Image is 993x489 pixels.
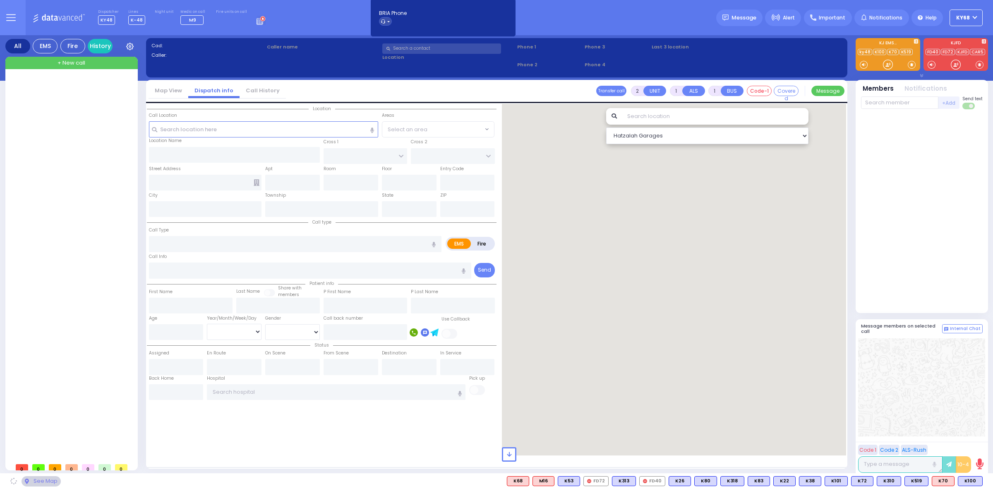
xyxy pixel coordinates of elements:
[583,476,609,486] div: FD72
[440,166,464,172] label: Entry Code
[382,112,394,119] label: Areas
[65,464,78,470] span: 0
[950,10,983,26] button: ky68
[267,43,380,51] label: Caller name
[532,476,554,486] div: M16
[382,350,407,357] label: Destination
[863,84,894,94] button: Members
[265,315,281,322] label: Gender
[149,166,181,172] label: Street Address
[22,476,60,487] div: See map
[799,476,821,486] div: K38
[721,86,744,96] button: BUS
[265,192,286,199] label: Township
[950,326,981,332] span: Internal Chat
[517,61,582,68] span: Phone 2
[861,323,942,334] h5: Message members on selected call
[694,476,717,486] div: BLS
[926,14,937,22] span: Help
[440,192,446,199] label: ZIP
[33,39,58,53] div: EMS
[155,10,173,14] label: Night unit
[60,39,85,53] div: Fire
[722,14,729,21] img: message.svg
[532,476,554,486] div: ALS
[149,192,158,199] label: City
[149,112,177,119] label: Call Location
[720,476,744,486] div: K318
[926,49,940,55] a: FD40
[643,479,647,483] img: red-radio-icon.svg
[858,445,878,455] button: Code 1
[877,476,901,486] div: BLS
[747,86,772,96] button: Code-1
[507,476,529,486] div: K68
[612,476,636,486] div: BLS
[188,87,240,94] a: Dispatch info
[932,476,955,486] div: K70
[16,464,28,470] span: 0
[773,476,796,486] div: BLS
[469,375,485,382] label: Pick up
[851,476,873,486] div: K72
[149,87,188,94] a: Map View
[379,10,407,17] span: BRIA Phone
[115,464,127,470] span: 0
[207,384,465,400] input: Search hospital
[310,342,333,348] span: Status
[49,464,61,470] span: 0
[825,476,848,486] div: BLS
[324,350,349,357] label: From Scene
[517,43,582,51] span: Phone 1
[33,12,88,23] img: Logo
[942,324,983,333] button: Internal Chat
[869,14,902,22] span: Notifications
[411,289,438,295] label: P Last Name
[904,476,928,486] div: K519
[254,179,259,186] span: Other building occupants
[278,291,299,298] span: members
[216,10,247,14] label: Fire units on call
[861,96,938,109] input: Search member
[305,280,338,287] span: Patient info
[904,476,928,486] div: BLS
[32,464,45,470] span: 0
[819,14,845,22] span: Important
[324,166,336,172] label: Room
[507,476,529,486] div: ALS
[324,289,351,295] label: P First Name
[149,253,167,260] label: Call Info
[189,17,196,23] span: M9
[388,125,427,134] span: Select an area
[447,238,471,249] label: EMS
[774,86,799,96] button: Covered
[783,14,795,22] span: Alert
[441,316,470,323] label: Use Callback
[149,315,157,322] label: Age
[309,106,335,112] span: Location
[474,263,495,277] button: Send
[382,54,514,61] label: Location
[612,476,636,486] div: K313
[265,350,285,357] label: On Scene
[240,87,286,94] a: Call History
[970,49,985,55] a: CAR5
[585,43,649,51] span: Phone 3
[887,49,899,55] a: K70
[652,43,746,51] label: Last 3 location
[382,192,393,199] label: State
[98,10,119,14] label: Dispatcher
[308,219,336,225] span: Call type
[748,476,770,486] div: K83
[873,49,886,55] a: K100
[899,49,913,55] a: K519
[98,464,111,470] span: 0
[901,445,928,455] button: ALS-Rush
[877,476,901,486] div: K310
[149,227,169,234] label: Call Type
[811,86,844,96] button: Message
[958,476,983,486] div: K100
[58,59,85,67] span: + New call
[799,476,821,486] div: BLS
[180,10,206,14] label: Medic on call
